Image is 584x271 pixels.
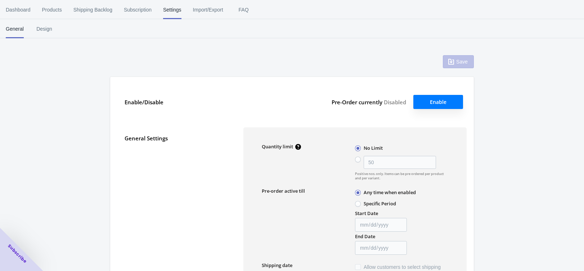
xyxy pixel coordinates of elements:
[125,135,229,142] label: General Settings
[124,0,152,19] span: Subscription
[364,189,416,196] label: Any time when enabled
[355,172,448,180] span: Positive nos. only. Items can be pre ordered per product and per variant.
[73,0,112,19] span: Shipping Backlog
[413,95,463,109] button: Enable
[6,0,31,19] span: Dashboard
[364,200,396,207] label: Specific Period
[6,19,24,38] span: General
[364,145,383,151] label: No Limit
[332,95,406,109] label: Pre-Order currently
[262,143,293,150] label: Quantity limit
[193,0,223,19] span: Import/Export
[355,210,378,217] label: Start Date
[125,99,229,106] label: Enable/Disable
[42,0,62,19] span: Products
[262,262,292,268] label: Shipping date
[235,0,253,19] span: FAQ
[163,0,181,19] span: Settings
[384,99,406,106] span: Disabled
[262,188,355,194] label: Pre-order active till
[355,233,375,240] label: End Date
[6,243,28,265] span: Subscribe
[35,19,53,38] span: Design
